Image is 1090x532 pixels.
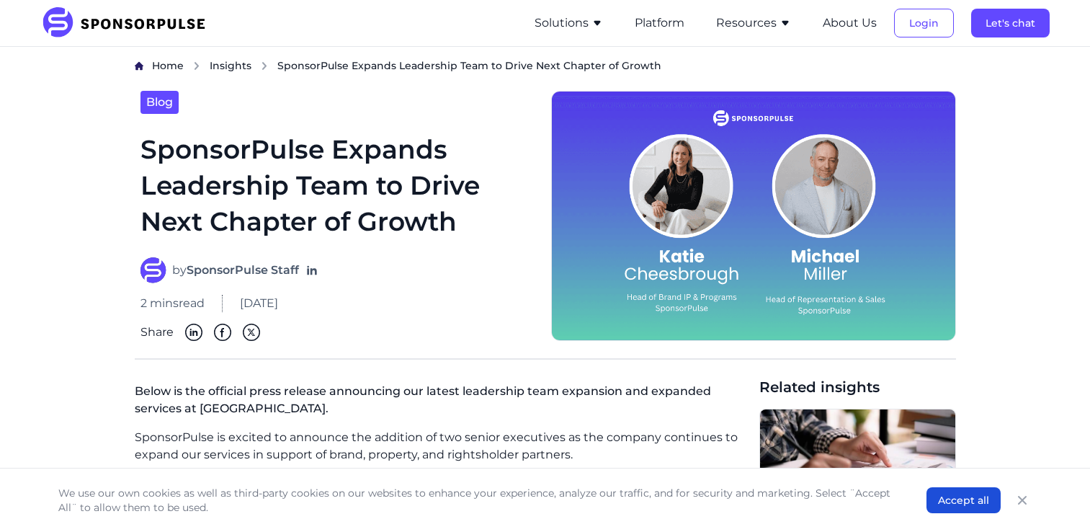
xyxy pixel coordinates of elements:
span: Share [140,324,174,341]
a: Let's chat [971,17,1050,30]
a: Blog [140,91,179,114]
p: We use our own cookies as well as third-party cookies on our websites to enhance your experience,... [58,486,898,515]
button: Accept all [926,487,1001,513]
span: Related insights [759,377,956,397]
img: SponsorPulse [41,7,216,39]
a: About Us [823,17,877,30]
button: About Us [823,14,877,32]
span: by [172,262,299,279]
span: Home [152,59,184,72]
a: Insights [210,58,251,74]
a: Follow on LinkedIn [305,263,319,278]
button: Login [894,9,954,37]
a: Platform [635,17,684,30]
span: 2 mins read [140,295,205,312]
img: SponsorPulse Staff [140,257,166,283]
p: Below is the official press release announcing our latest leadership team expansion and expanded ... [135,377,748,429]
h1: SponsorPulse Expands Leadership Team to Drive Next Chapter of Growth [140,131,534,240]
button: Solutions [535,14,603,32]
img: Katie Cheesbrough and Michael Miller Join SponsorPulse to Accelerate Strategic Services [551,91,956,341]
span: Insights [210,59,251,72]
button: Close [1012,490,1032,510]
span: SponsorPulse Expands Leadership Team to Drive Next Chapter of Growth [277,58,661,73]
img: chevron right [192,61,201,71]
a: Login [894,17,954,30]
p: SponsorPulse is excited to announce the addition of two senior executives as the company continue... [135,429,748,464]
img: chevron right [260,61,269,71]
img: Home [135,61,143,71]
img: Twitter [243,324,260,341]
button: Resources [716,14,791,32]
button: Let's chat [971,9,1050,37]
img: Facebook [214,324,231,341]
span: [DATE] [240,295,278,312]
strong: SponsorPulse Staff [187,263,299,277]
button: Platform [635,14,684,32]
a: Home [152,58,184,74]
img: Linkedin [185,324,202,341]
